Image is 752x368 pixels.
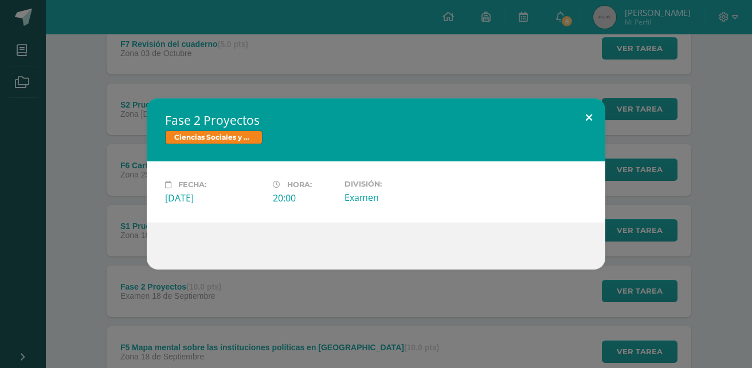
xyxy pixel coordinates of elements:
div: [DATE] [165,192,264,204]
span: Fecha: [178,180,206,189]
button: Close (Esc) [573,98,605,137]
div: 20:00 [273,192,335,204]
label: División: [344,180,443,188]
span: Hora: [287,180,312,189]
h2: Fase 2 Proyectos [165,112,587,128]
div: Examen [344,191,443,204]
span: Ciencias Sociales y Formación Ciudadana [165,130,263,144]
